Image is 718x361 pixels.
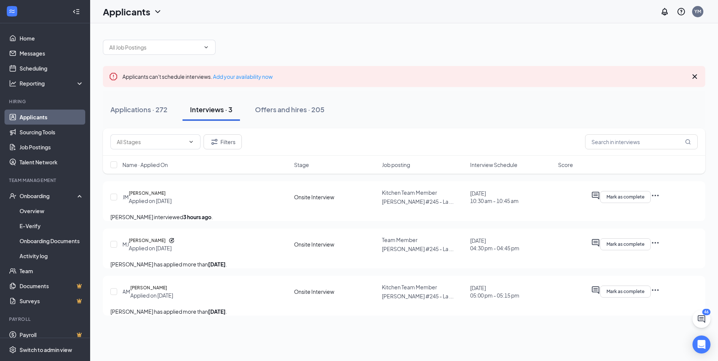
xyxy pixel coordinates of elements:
[210,137,219,146] svg: Filter
[9,346,17,353] svg: Settings
[103,5,150,18] h1: Applicants
[9,98,82,105] div: Hiring
[9,192,17,200] svg: UserCheck
[110,260,698,268] p: [PERSON_NAME] has applied more than .
[9,316,82,322] div: Payroll
[169,238,175,244] svg: Reapply
[20,192,77,200] div: Onboarding
[591,286,600,295] svg: ActiveChat
[122,241,129,248] div: MJ
[20,110,84,125] a: Applicants
[20,218,84,233] a: E-Verify
[255,105,324,114] div: Offers and hires · 205
[382,198,465,205] p: [PERSON_NAME] #245 - La ...
[651,286,660,295] svg: Ellipses
[122,193,129,201] div: JM
[585,134,698,149] input: Search in interviews
[294,241,377,248] div: Onsite Interview
[694,8,701,15] div: YM
[110,307,698,316] p: [PERSON_NAME] has applied more than .
[20,203,84,218] a: Overview
[591,191,600,200] svg: ActiveChat
[188,139,194,145] svg: ChevronDown
[606,194,644,200] span: Mark as complete
[20,248,84,263] a: Activity log
[110,105,167,114] div: Applications · 272
[294,288,377,295] div: Onsite Interview
[470,237,554,252] div: [DATE]
[20,46,84,61] a: Messages
[382,189,437,196] span: Kitchen Team Member
[600,191,651,203] button: Mark as complete
[20,140,84,155] a: Job Postings
[204,134,242,149] button: Filter Filters
[606,242,644,247] span: Mark as complete
[213,73,273,80] a: Add your availability now
[685,139,691,145] svg: MagnifyingGlass
[20,327,84,342] a: PayrollCrown
[558,161,573,168] span: Score
[20,263,84,278] a: Team
[129,190,166,197] h5: [PERSON_NAME]
[20,278,84,293] a: DocumentsCrown
[470,197,554,205] span: 10:30 am - 10:45 am
[382,245,465,253] p: [PERSON_NAME] #245 - La ...
[20,31,84,46] a: Home
[8,8,16,15] svg: WorkstreamLogo
[470,244,554,252] span: 04:30 pm - 04:45 pm
[20,80,84,87] div: Reporting
[117,138,185,146] input: All Stages
[294,193,377,201] div: Onsite Interview
[692,310,710,328] button: ChatActive
[130,292,173,299] div: Applied on [DATE]
[470,292,554,299] span: 05:00 pm - 05:15 pm
[20,346,72,353] div: Switch to admin view
[183,214,211,220] b: 3 hours ago
[110,213,698,221] p: [PERSON_NAME] interviewed .
[109,43,200,51] input: All Job Postings
[692,335,710,353] div: Open Intercom Messenger
[9,177,82,184] div: Team Management
[109,72,118,81] svg: Error
[600,238,651,250] button: Mark as complete
[651,238,660,247] svg: Ellipses
[702,309,710,315] div: 46
[203,44,209,50] svg: ChevronDown
[470,284,554,299] div: [DATE]
[382,292,465,300] p: [PERSON_NAME] #245 - La ...
[20,125,84,140] a: Sourcing Tools
[382,284,437,290] span: Kitchen Team Member
[20,155,84,170] a: Talent Network
[294,161,309,168] span: Stage
[208,261,226,268] b: [DATE]
[129,197,172,205] div: Applied on [DATE]
[72,8,80,15] svg: Collapse
[130,284,167,292] h5: [PERSON_NAME]
[382,161,410,168] span: Job posting
[129,237,166,244] h5: [PERSON_NAME]
[690,72,699,81] svg: Cross
[122,161,168,168] span: Name · Applied On
[129,244,175,252] div: Applied on [DATE]
[382,236,418,243] span: Team Member
[122,288,130,295] div: AM
[153,7,162,16] svg: ChevronDown
[208,308,226,315] b: [DATE]
[600,286,651,298] button: Mark as complete
[470,190,554,205] div: [DATE]
[660,7,669,16] svg: Notifications
[190,105,232,114] div: Interviews · 3
[606,289,644,294] span: Mark as complete
[20,293,84,308] a: SurveysCrown
[122,73,273,80] span: Applicants can't schedule interviews.
[9,80,17,87] svg: Analysis
[20,61,84,76] a: Scheduling
[591,238,600,247] svg: ActiveChat
[470,161,517,168] span: Interview Schedule
[651,191,660,200] svg: Ellipses
[20,233,84,248] a: Onboarding Documents
[677,7,686,16] svg: QuestionInfo
[697,314,706,323] svg: ChatActive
